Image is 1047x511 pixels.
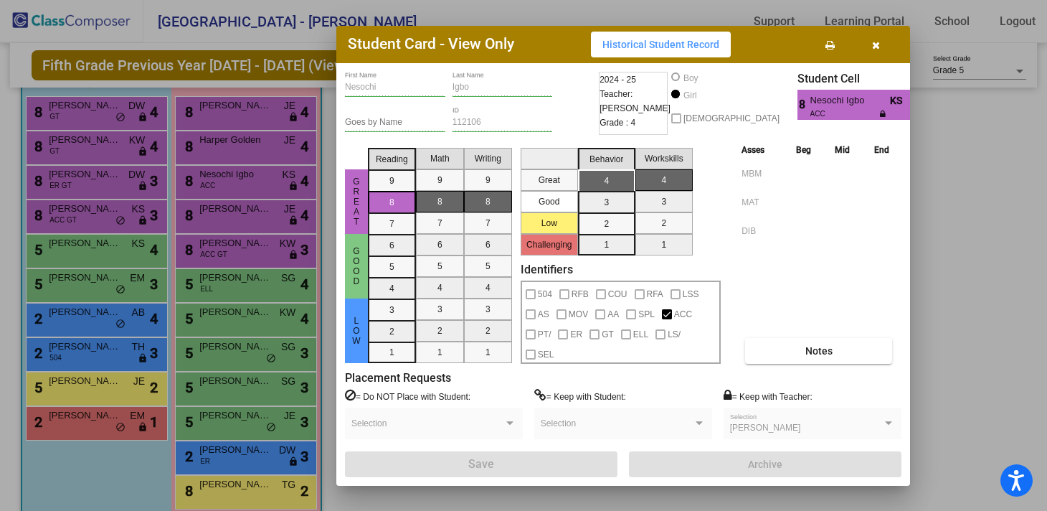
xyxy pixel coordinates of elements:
[607,306,619,323] span: AA
[569,306,588,323] span: MOV
[862,142,901,158] th: End
[572,286,589,303] span: RFB
[350,316,363,346] span: Low
[538,286,552,303] span: 504
[910,96,922,113] span: 4
[345,389,470,403] label: = Do NOT Place with Student:
[810,108,880,119] span: ACC
[683,72,698,85] div: Boy
[600,116,635,130] span: Grade : 4
[748,459,782,470] span: Archive
[602,39,719,50] span: Historical Student Record
[810,93,890,108] span: Nesochi Igbo
[784,142,823,158] th: Beg
[591,32,731,57] button: Historical Student Record
[538,326,551,343] span: PT/
[534,389,626,403] label: = Keep with Student:
[348,35,514,53] h3: Student Card - View Only
[683,89,697,102] div: Girl
[600,87,671,116] span: Teacher: [PERSON_NAME]
[745,338,892,364] button: Notes
[570,326,582,343] span: ER
[538,306,549,323] span: AS
[683,286,699,303] span: LSS
[345,118,445,128] input: goes by name
[730,423,801,433] span: [PERSON_NAME]
[742,163,780,184] input: assessment
[647,286,663,303] span: RFA
[453,118,553,128] input: Enter ID
[742,220,780,242] input: assessment
[521,263,573,276] label: Identifiers
[890,93,910,108] span: KS
[742,192,780,213] input: assessment
[350,177,363,227] span: Great
[345,371,451,385] label: Placement Requests
[797,96,810,113] span: 8
[683,110,780,127] span: [DEMOGRAPHIC_DATA]
[345,451,617,477] button: Save
[633,326,648,343] span: ELL
[638,306,655,323] span: SPL
[805,345,833,357] span: Notes
[350,246,363,286] span: Good
[602,326,614,343] span: GT
[668,326,681,343] span: LS/
[823,142,863,158] th: Mid
[538,346,554,363] span: SEL
[797,72,922,85] h3: Student Cell
[724,389,813,403] label: = Keep with Teacher:
[674,306,692,323] span: ACC
[468,457,494,471] span: Save
[738,142,784,158] th: Asses
[629,451,901,477] button: Archive
[600,72,636,87] span: 2024 - 25
[608,286,627,303] span: COU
